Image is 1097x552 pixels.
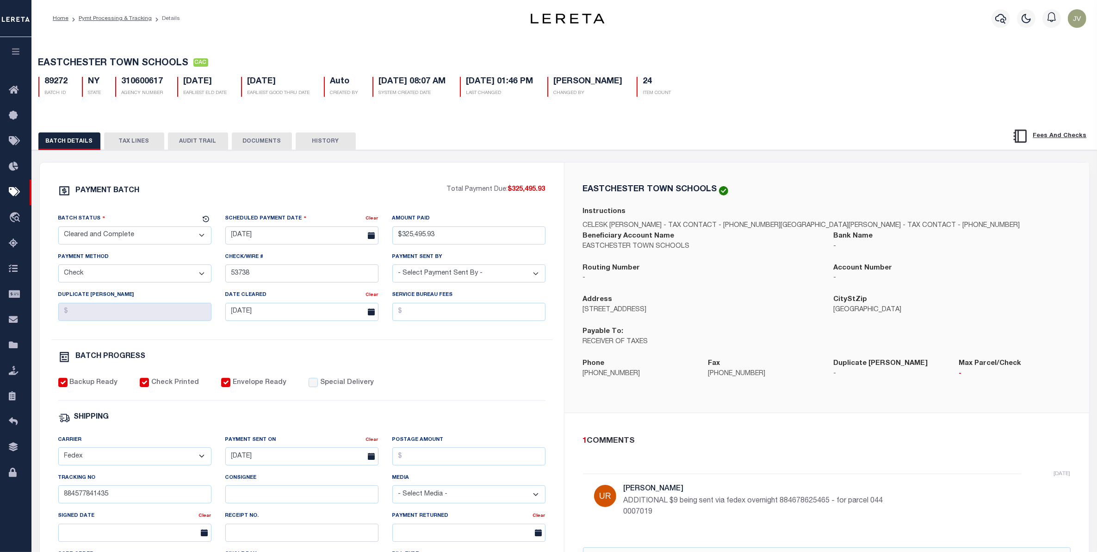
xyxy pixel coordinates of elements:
a: Clear [366,216,378,221]
p: [STREET_ADDRESS] [583,305,820,315]
label: Tracking No [58,474,96,482]
label: Address [583,295,613,305]
a: Pymt Processing & Tracking [79,16,152,21]
label: Batch Status [58,214,105,223]
label: Receipt No. [225,512,259,520]
label: Envelope Ready [233,378,286,388]
div: COMMENTS [583,435,1067,447]
p: SYSTEM CREATED DATE [379,90,446,97]
label: Payment Sent By [392,253,442,261]
button: TAX LINES [104,132,164,150]
label: Phone [583,358,605,369]
button: BATCH DETAILS [38,132,100,150]
label: Signed Date [58,512,95,520]
a: Clear [366,438,378,442]
label: Account Number [834,263,892,274]
label: Payment Method [58,253,109,261]
span: EASTCHESTER TOWN SCHOOLS [38,59,189,68]
label: Consignee [225,474,257,482]
p: CHANGED BY [554,90,623,97]
button: HISTORY [296,132,356,150]
span: CAC [193,58,208,67]
a: CAC [193,59,208,69]
a: Clear [199,514,211,518]
label: Duplicate [PERSON_NAME] [58,291,134,299]
input: $ [392,226,545,245]
p: LAST CHANGED [466,90,533,97]
label: Payment Sent On [225,436,276,444]
span: 1 [583,437,587,445]
label: Check/Wire # [225,253,264,261]
img: Urbina, Matthew [594,485,616,507]
label: Bank Name [834,231,873,242]
p: - [834,242,1071,252]
label: CityStZip [834,295,868,305]
label: Routing Number [583,263,640,274]
h5: 89272 [45,77,68,87]
label: Backup Ready [69,378,118,388]
h5: [PERSON_NAME] [624,485,901,494]
p: EARLIEST GOOD THRU DATE [248,90,310,97]
p: - [834,369,945,379]
button: AUDIT TRAIL [168,132,228,150]
label: Special Delivery [320,378,374,388]
h5: [DATE] [248,77,310,87]
p: CREATED BY [330,90,359,97]
input: $ [392,447,545,465]
label: Payable To: [583,326,624,337]
input: $ [58,303,211,321]
label: Postage Amount [392,436,444,444]
li: Details [152,14,180,23]
label: Amount Paid [392,215,430,223]
a: Home [53,16,68,21]
p: BATCH ID [45,90,68,97]
label: Date Cleared [225,291,267,299]
label: Media [392,474,409,482]
p: - [959,369,1071,379]
button: Fees And Checks [1009,126,1091,146]
p: ITEM COUNT [643,90,671,97]
a: Clear [366,293,378,297]
p: AGENCY NUMBER [122,90,163,97]
p: [DATE] [1054,470,1071,478]
h5: [DATE] 01:46 PM [466,77,533,87]
p: RECEIVER OF TAXES [583,337,820,347]
h5: Auto [330,77,359,87]
img: svg+xml;base64,PHN2ZyB4bWxucz0iaHR0cDovL3d3dy53My5vcmcvMjAwMC9zdmciIHBvaW50ZXItZXZlbnRzPSJub25lIi... [1068,9,1086,28]
h6: BATCH PROGRESS [76,353,146,360]
p: CELESK [PERSON_NAME] - TAX CONTACT - [PHONE_NUMBER][GEOGRAPHIC_DATA][PERSON_NAME] - TAX CONTACT -... [583,221,1071,231]
h5: [PERSON_NAME] [554,77,623,87]
img: logo-dark.svg [531,13,605,24]
p: EASTCHESTER TOWN SCHOOLS [583,242,820,252]
label: Check Printed [151,378,199,388]
p: [PHONE_NUMBER] [583,369,694,379]
label: Carrier [58,436,82,444]
p: [PHONE_NUMBER] [708,369,820,379]
a: Clear [533,514,545,518]
h5: 310600617 [122,77,163,87]
h5: [DATE] [184,77,227,87]
p: [GEOGRAPHIC_DATA] [834,305,1071,315]
h5: NY [88,77,101,87]
h6: SHIPPING [74,414,109,421]
p: - [834,273,1071,283]
label: Beneficiary Account Name [583,231,675,242]
h5: 24 [643,77,671,87]
p: STATE [88,90,101,97]
input: $ [392,303,545,321]
h5: [DATE] 08:07 AM [379,77,446,87]
p: ADDITIONAL $9 being sent via fedex overnight 884678625465 - for parcel 044 0007019 [624,496,901,518]
label: Scheduled Payment Date [225,214,307,223]
label: Instructions [583,207,626,217]
h5: EASTCHESTER TOWN SCHOOLS [583,185,717,194]
label: Service Bureau Fees [392,291,453,299]
label: Max Parcel/Check [959,358,1022,369]
img: check-icon-green.svg [719,186,728,195]
label: Duplicate [PERSON_NAME] [834,358,928,369]
p: - [583,273,820,283]
span: $325,495.93 [508,186,545,193]
p: EARLIEST ELD DATE [184,90,227,97]
label: Payment Returned [392,512,449,520]
p: Total Payment Due: [447,185,545,195]
label: Fax [708,358,720,369]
